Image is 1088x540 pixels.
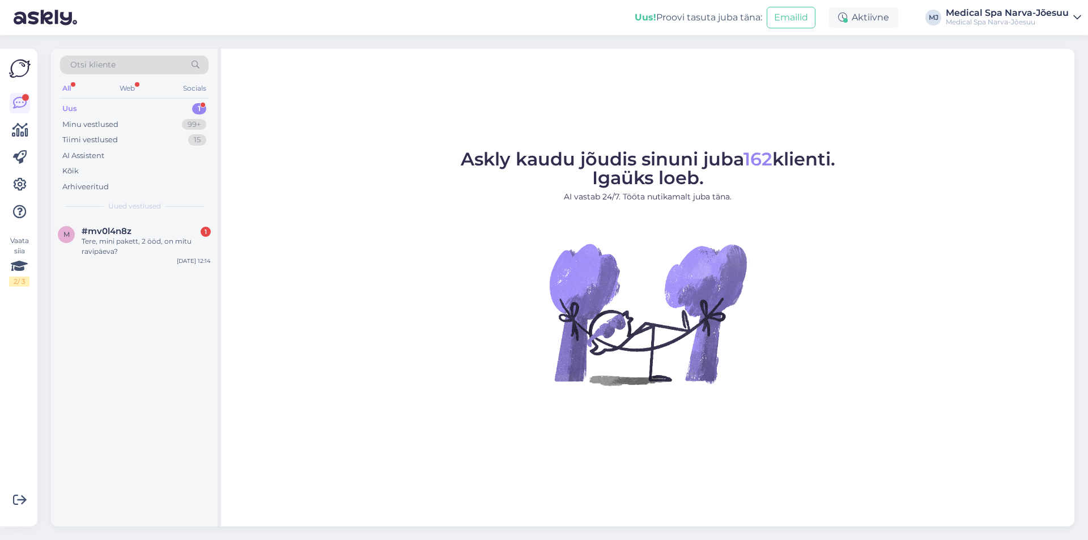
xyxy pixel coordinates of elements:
[177,257,211,265] div: [DATE] 12:14
[70,59,116,71] span: Otsi kliente
[182,119,206,130] div: 99+
[192,103,206,114] div: 1
[946,18,1069,27] div: Medical Spa Narva-Jõesuu
[60,81,73,96] div: All
[62,119,118,130] div: Minu vestlused
[82,236,211,257] div: Tere, mini pakett, 2 ööd, on mitu ravipäeva?
[62,165,79,177] div: Kõik
[767,7,815,28] button: Emailid
[62,134,118,146] div: Tiimi vestlused
[946,8,1069,18] div: Medical Spa Narva-Jõesuu
[181,81,209,96] div: Socials
[461,191,835,203] p: AI vastab 24/7. Tööta nutikamalt juba täna.
[63,230,70,239] span: m
[117,81,137,96] div: Web
[62,103,77,114] div: Uus
[461,148,835,189] span: Askly kaudu jõudis sinuni juba klienti. Igaüks loeb.
[108,201,161,211] span: Uued vestlused
[946,8,1081,27] a: Medical Spa Narva-JõesuuMedical Spa Narva-Jõesuu
[546,212,750,416] img: No Chat active
[9,58,31,79] img: Askly Logo
[201,227,211,237] div: 1
[925,10,941,25] div: MJ
[188,134,206,146] div: 15
[82,226,131,236] span: #mv0l4n8z
[9,236,29,287] div: Vaata siia
[62,150,104,161] div: AI Assistent
[9,277,29,287] div: 2 / 3
[829,7,898,28] div: Aktiivne
[635,11,762,24] div: Proovi tasuta juba täna:
[62,181,109,193] div: Arhiveeritud
[635,12,656,23] b: Uus!
[743,148,772,170] span: 162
